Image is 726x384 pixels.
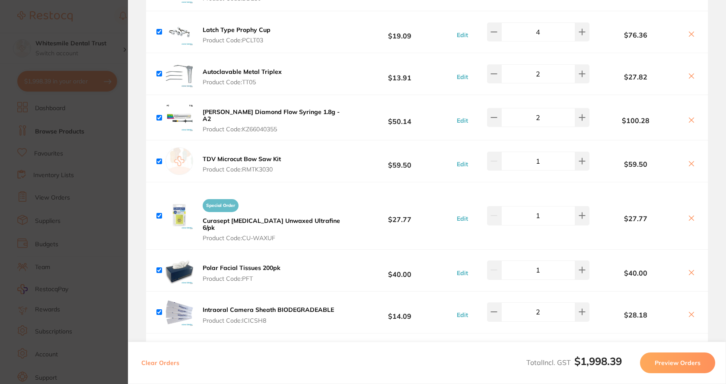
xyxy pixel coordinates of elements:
[526,358,622,367] span: Total Incl. GST
[203,26,271,34] b: Latch Type Prophy Cup
[454,160,471,168] button: Edit
[200,264,283,282] button: Polar Facial Tissues 200pk Product Code:PFT
[203,264,280,272] b: Polar Facial Tissues 200pk
[166,257,193,284] img: cXVkcWJrZw
[454,31,471,39] button: Edit
[454,269,471,277] button: Edit
[166,18,193,46] img: aWlhdG5vaQ
[203,79,282,86] span: Product Code: TT05
[200,26,273,44] button: Latch Type Prophy Cup Product Code:PCLT03
[166,60,193,88] img: NTl3dTdkYQ
[200,306,337,324] button: Intraoral Camera Sheath BIODEGRADEABLE Product Code:ICICSH8
[589,311,682,319] b: $28.18
[640,352,715,373] button: Preview Orders
[166,147,193,175] img: empty.jpg
[346,153,454,169] b: $59.50
[346,262,454,278] b: $40.00
[200,155,283,173] button: TDV Microcut Bow Saw Kit Product Code:RMTK3030
[203,155,281,163] b: TDV Microcut Bow Saw Kit
[203,199,239,212] span: Special Order
[203,37,271,44] span: Product Code: PCLT03
[200,108,346,133] button: [PERSON_NAME] Diamond Flow Syringe 1.8g - A2 Product Code:KZ66040355
[346,208,454,224] b: $27.77
[166,104,193,131] img: c2Y4eDZnbg
[200,195,346,242] button: Special OrderCurasept [MEDICAL_DATA] Unwaxed Ultrafine 6/pk Product Code:CU-WAXUF
[203,306,334,314] b: Intraoral Camera Sheath BIODEGRADEABLE
[454,311,471,319] button: Edit
[203,317,334,324] span: Product Code: ICICSH8
[203,235,343,241] span: Product Code: CU-WAXUF
[589,160,682,168] b: $59.50
[589,117,682,124] b: $100.28
[589,269,682,277] b: $40.00
[166,202,193,229] img: Z29lY3BsdA
[454,73,471,81] button: Edit
[200,68,284,86] button: Autoclavable Metal Triplex Product Code:TT05
[203,217,340,232] b: Curasept [MEDICAL_DATA] Unwaxed Ultrafine 6/pk
[203,126,343,133] span: Product Code: KZ66040355
[346,110,454,126] b: $50.14
[346,304,454,320] b: $14.09
[589,31,682,39] b: $76.36
[203,108,340,123] b: [PERSON_NAME] Diamond Flow Syringe 1.8g - A2
[454,117,471,124] button: Edit
[589,215,682,222] b: $27.77
[203,68,282,76] b: Autoclavable Metal Triplex
[346,66,454,82] b: $13.91
[346,24,454,40] b: $19.09
[589,73,682,81] b: $27.82
[574,355,622,368] b: $1,998.39
[139,352,182,373] button: Clear Orders
[203,275,280,282] span: Product Code: PFT
[203,166,281,173] span: Product Code: RMTK3030
[166,298,193,326] img: c3U3cXY1OQ
[454,215,471,222] button: Edit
